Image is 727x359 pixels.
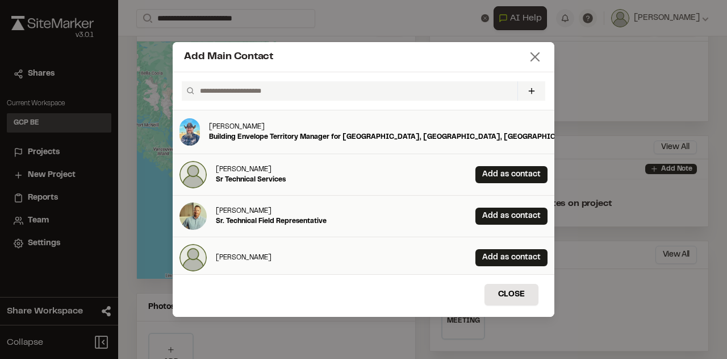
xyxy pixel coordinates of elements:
p: [PERSON_NAME] [216,206,327,216]
p: Sr Technical Services [216,175,286,185]
img: photo [179,118,200,146]
p: [PERSON_NAME] [216,253,271,263]
p: Sr. Technical Field Representative [216,216,327,226]
p: [PERSON_NAME] [216,164,286,175]
img: photo [179,203,207,230]
img: photo [179,161,207,188]
img: photo [179,244,207,271]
